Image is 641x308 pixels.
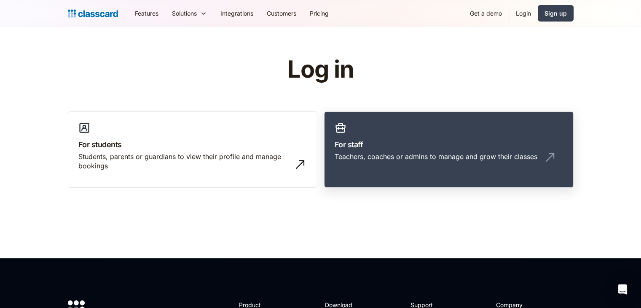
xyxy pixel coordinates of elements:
[68,8,118,19] a: home
[165,4,214,23] div: Solutions
[214,4,260,23] a: Integrations
[509,4,538,23] a: Login
[335,139,563,150] h3: For staff
[324,111,574,188] a: For staffTeachers, coaches or admins to manage and grow their classes
[335,152,537,161] div: Teachers, coaches or admins to manage and grow their classes
[172,9,197,18] div: Solutions
[538,5,574,22] a: Sign up
[303,4,335,23] a: Pricing
[612,279,633,300] div: Open Intercom Messenger
[68,111,317,188] a: For studentsStudents, parents or guardians to view their profile and manage bookings
[463,4,509,23] a: Get a demo
[78,152,290,171] div: Students, parents or guardians to view their profile and manage bookings
[544,9,567,18] div: Sign up
[78,139,307,150] h3: For students
[128,4,165,23] a: Features
[260,4,303,23] a: Customers
[187,57,454,83] h1: Log in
